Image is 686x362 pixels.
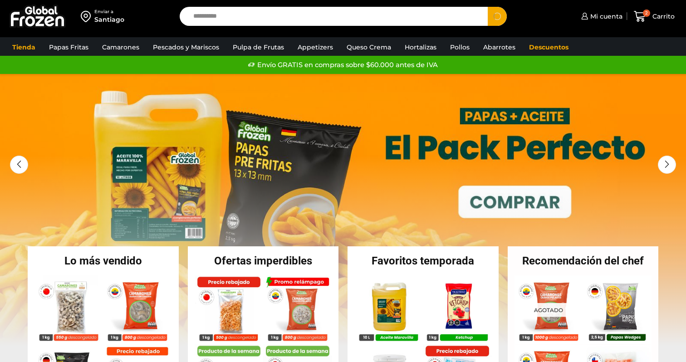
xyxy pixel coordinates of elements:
span: Mi cuenta [588,12,622,21]
a: Queso Crema [342,39,396,56]
div: Previous slide [10,156,28,174]
a: Pollos [446,39,474,56]
a: Hortalizas [400,39,441,56]
span: 2 [643,10,650,17]
a: Abarrotes [479,39,520,56]
h2: Ofertas imperdibles [188,255,339,266]
h2: Lo más vendido [28,255,179,266]
a: Camarones [98,39,144,56]
div: Enviar a [94,9,124,15]
button: Search button [488,7,507,26]
span: Carrito [650,12,675,21]
a: Mi cuenta [579,7,622,25]
a: Descuentos [524,39,573,56]
img: address-field-icon.svg [81,9,94,24]
div: Santiago [94,15,124,24]
h2: Recomendación del chef [508,255,659,266]
a: Pulpa de Frutas [228,39,289,56]
a: Appetizers [293,39,338,56]
a: Pescados y Mariscos [148,39,224,56]
a: Tienda [8,39,40,56]
a: 2 Carrito [632,6,677,27]
h2: Favoritos temporada [348,255,499,266]
p: Agotado [528,303,569,317]
div: Next slide [658,156,676,174]
a: Papas Fritas [44,39,93,56]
